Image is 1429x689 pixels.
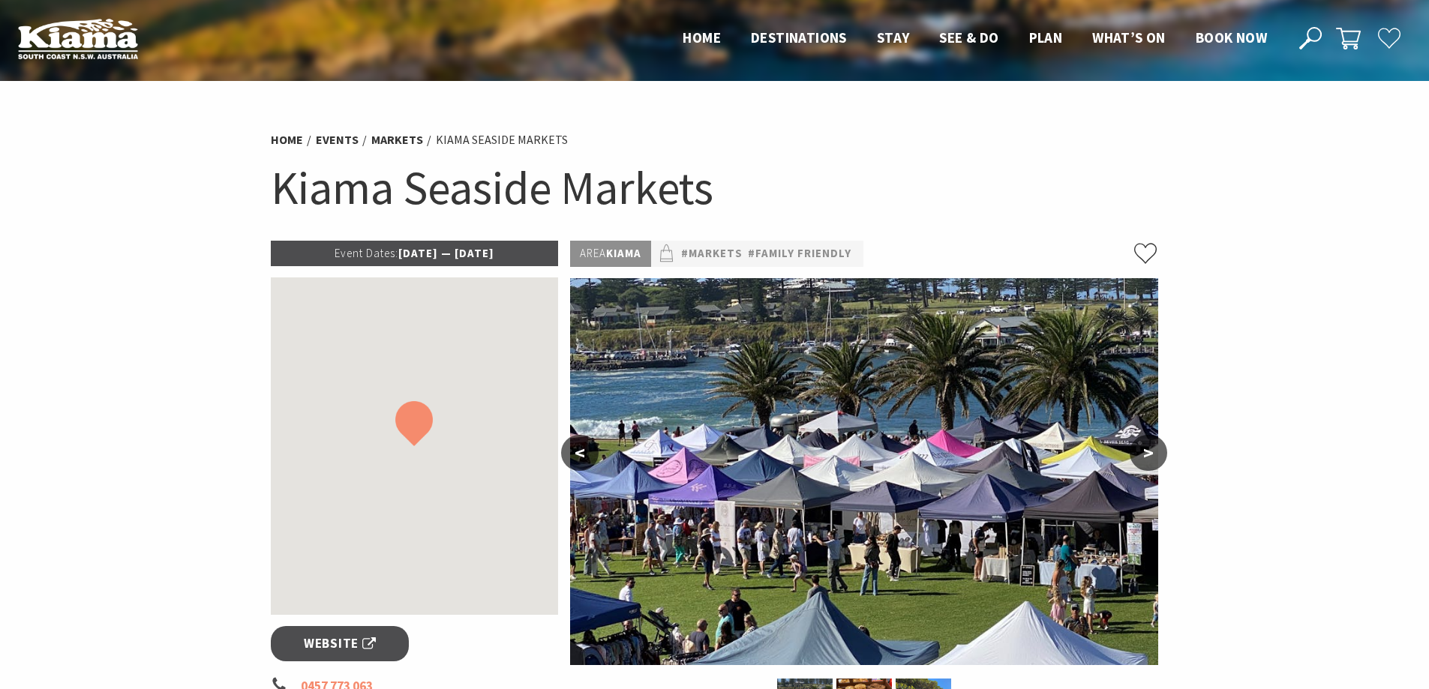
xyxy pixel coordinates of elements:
[1130,435,1167,471] button: >
[304,634,376,654] span: Website
[271,132,303,148] a: Home
[1092,28,1166,46] span: What’s On
[580,246,606,260] span: Area
[1029,28,1063,46] span: Plan
[271,241,559,266] p: [DATE] — [DATE]
[751,28,847,46] span: Destinations
[877,28,910,46] span: Stay
[668,26,1282,51] nav: Main Menu
[371,132,423,148] a: Markets
[1196,28,1267,46] span: Book now
[436,130,568,150] li: Kiama Seaside Markets
[748,244,851,263] a: #Family Friendly
[683,28,721,46] span: Home
[271,157,1159,218] h1: Kiama Seaside Markets
[561,435,599,471] button: <
[18,18,138,59] img: Kiama Logo
[570,278,1158,665] img: Kiama Seaside Market
[681,244,743,263] a: #Markets
[939,28,998,46] span: See & Do
[335,246,398,260] span: Event Dates:
[316,132,359,148] a: Events
[271,626,410,661] a: Website
[570,241,651,267] p: Kiama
